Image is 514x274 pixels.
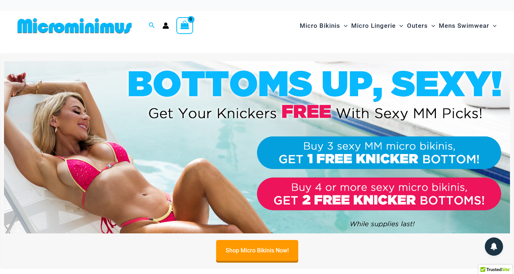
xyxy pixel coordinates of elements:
[428,16,435,35] span: Menu Toggle
[15,18,135,34] img: MM SHOP LOGO FLAT
[162,22,169,29] a: Account icon link
[439,16,489,35] span: Mens Swimwear
[216,240,298,261] a: Shop Micro Bikinis Now!
[405,15,437,37] a: OutersMenu ToggleMenu Toggle
[297,14,499,38] nav: Site Navigation
[300,16,340,35] span: Micro Bikinis
[407,16,428,35] span: Outers
[437,15,498,37] a: Mens SwimwearMenu ToggleMenu Toggle
[149,21,155,30] a: Search icon link
[349,15,405,37] a: Micro LingerieMenu ToggleMenu Toggle
[298,15,349,37] a: Micro BikinisMenu ToggleMenu Toggle
[489,16,496,35] span: Menu Toggle
[396,16,403,35] span: Menu Toggle
[340,16,348,35] span: Menu Toggle
[176,17,193,34] a: View Shopping Cart, empty
[351,16,396,35] span: Micro Lingerie
[4,61,510,233] img: Buy 3 or 4 Bikinis Get Free Knicker Promo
